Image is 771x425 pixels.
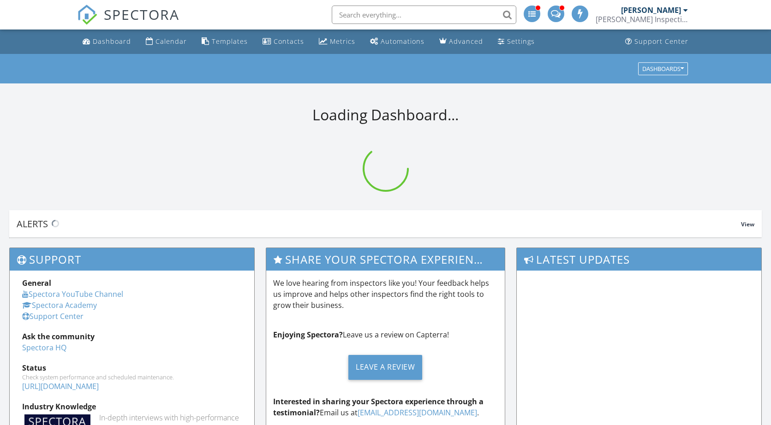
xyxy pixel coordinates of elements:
[22,289,123,299] a: Spectora YouTube Channel
[348,355,422,380] div: Leave a Review
[621,6,681,15] div: [PERSON_NAME]
[366,33,428,50] a: Automations (Advanced)
[22,401,242,412] div: Industry Knowledge
[596,15,688,24] div: McPherson Inspections
[449,37,483,46] div: Advanced
[22,300,97,310] a: Spectora Academy
[638,62,688,75] button: Dashboards
[741,220,754,228] span: View
[358,407,477,418] a: [EMAIL_ADDRESS][DOMAIN_NAME]
[22,331,242,342] div: Ask the community
[79,33,135,50] a: Dashboard
[77,5,97,25] img: The Best Home Inspection Software - Spectora
[642,65,684,72] div: Dashboards
[381,37,424,46] div: Automations
[273,277,498,311] p: We love hearing from inspectors like you! Your feedback helps us improve and helps other inspecto...
[22,342,66,353] a: Spectora HQ
[273,330,343,340] strong: Enjoying Spectora?
[198,33,251,50] a: Templates
[17,218,741,230] div: Alerts
[77,12,179,32] a: SPECTORA
[622,33,692,50] a: Support Center
[330,37,355,46] div: Metrics
[22,278,51,288] strong: General
[266,248,505,271] h3: Share Your Spectora Experience
[634,37,688,46] div: Support Center
[273,348,498,387] a: Leave a Review
[155,37,187,46] div: Calendar
[259,33,308,50] a: Contacts
[142,33,191,50] a: Calendar
[494,33,538,50] a: Settings
[93,37,131,46] div: Dashboard
[104,5,179,24] span: SPECTORA
[332,6,516,24] input: Search everything...
[22,311,84,321] a: Support Center
[436,33,487,50] a: Advanced
[22,373,242,381] div: Check system performance and scheduled maintenance.
[22,362,242,373] div: Status
[507,37,535,46] div: Settings
[10,248,254,271] h3: Support
[22,381,99,391] a: [URL][DOMAIN_NAME]
[274,37,304,46] div: Contacts
[517,248,761,271] h3: Latest Updates
[273,329,498,340] p: Leave us a review on Capterra!
[273,396,498,418] p: Email us at .
[212,37,248,46] div: Templates
[273,396,484,418] strong: Interested in sharing your Spectora experience through a testimonial?
[315,33,359,50] a: Metrics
